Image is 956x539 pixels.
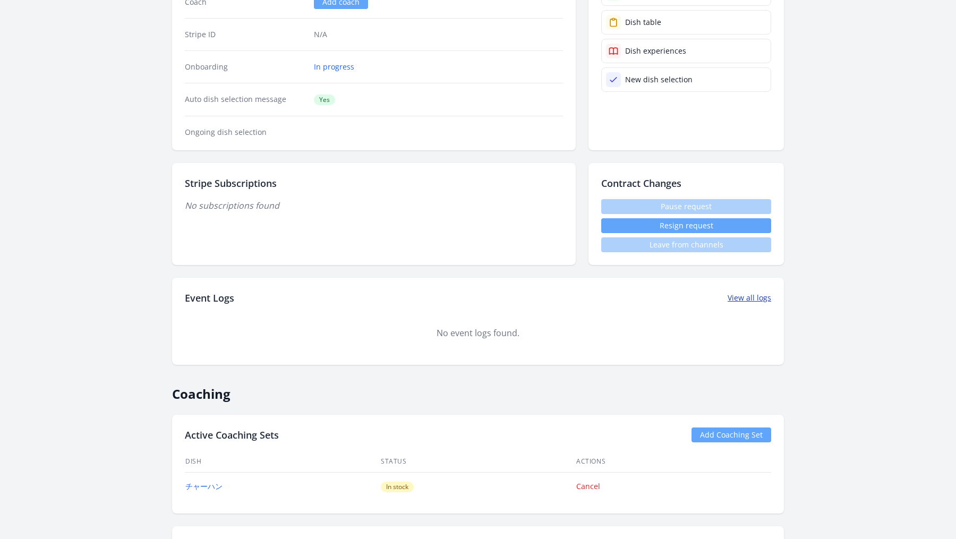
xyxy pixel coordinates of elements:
[314,29,563,40] p: N/A
[625,17,661,28] div: Dish table
[314,62,354,72] a: In progress
[381,482,414,492] span: In stock
[625,74,693,85] div: New dish selection
[185,451,380,473] th: Dish
[380,451,576,473] th: Status
[185,481,223,491] a: チャーハン
[601,199,771,214] span: Pause request
[601,218,771,233] button: Resign request
[576,481,600,491] a: Cancel
[601,10,771,35] a: Dish table
[625,46,686,56] div: Dish experiences
[185,199,563,212] p: No subscriptions found
[692,427,771,442] a: Add Coaching Set
[185,427,279,442] h2: Active Coaching Sets
[185,29,305,40] dt: Stripe ID
[185,176,563,191] h2: Stripe Subscriptions
[185,62,305,72] dt: Onboarding
[185,127,305,138] dt: Ongoing dish selection
[185,327,771,339] div: No event logs found.
[601,237,771,252] span: Leave from channels
[314,95,335,105] span: Yes
[601,39,771,63] a: Dish experiences
[576,451,771,473] th: Actions
[728,293,771,303] a: View all logs
[172,378,784,402] h2: Coaching
[185,290,234,305] h2: Event Logs
[185,94,305,105] dt: Auto dish selection message
[601,176,771,191] h2: Contract Changes
[601,67,771,92] a: New dish selection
